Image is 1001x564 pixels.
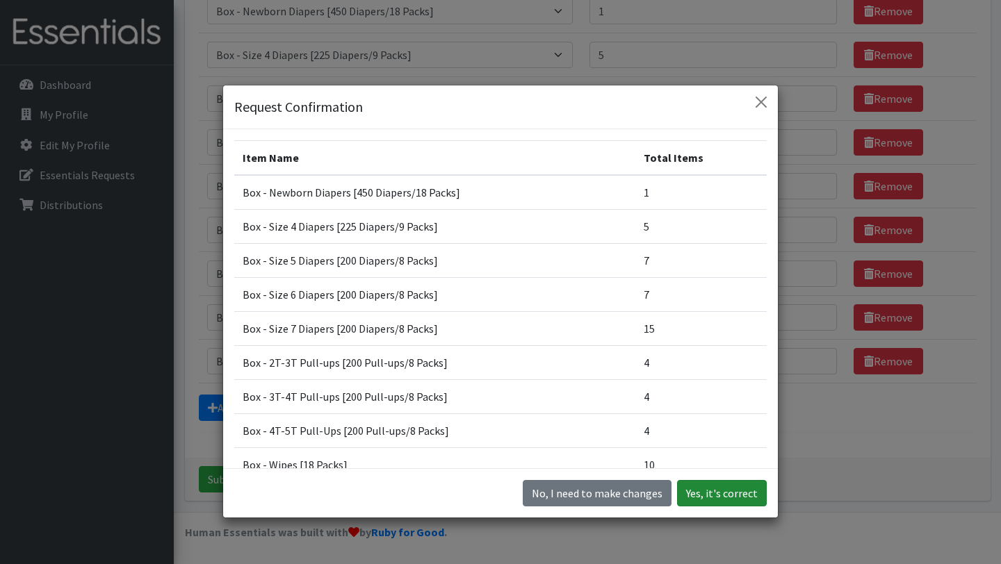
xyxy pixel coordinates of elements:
td: Box - 4T-5T Pull-Ups [200 Pull-ups/8 Packs] [234,414,635,448]
td: Box - Size 6 Diapers [200 Diapers/8 Packs] [234,278,635,312]
h5: Request Confirmation [234,97,363,117]
th: Item Name [234,141,635,176]
td: 15 [635,312,767,346]
button: No I need to make changes [523,480,672,506]
td: Box - Size 5 Diapers [200 Diapers/8 Packs] [234,244,635,278]
td: 1 [635,175,767,210]
td: Box - Size 4 Diapers [225 Diapers/9 Packs] [234,210,635,244]
td: 5 [635,210,767,244]
button: Yes, it's correct [677,480,767,506]
td: 7 [635,278,767,312]
td: Box - Size 7 Diapers [200 Diapers/8 Packs] [234,312,635,346]
td: Box - Wipes [18 Packs] [234,448,635,482]
td: 7 [635,244,767,278]
button: Close [750,91,772,113]
td: Box - 2T-3T Pull-ups [200 Pull-ups/8 Packs] [234,346,635,380]
th: Total Items [635,141,767,176]
td: 10 [635,448,767,482]
td: Box - 3T-4T Pull-ups [200 Pull-ups/8 Packs] [234,380,635,414]
td: 4 [635,414,767,448]
td: 4 [635,346,767,380]
td: 4 [635,380,767,414]
td: Box - Newborn Diapers [450 Diapers/18 Packs] [234,175,635,210]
